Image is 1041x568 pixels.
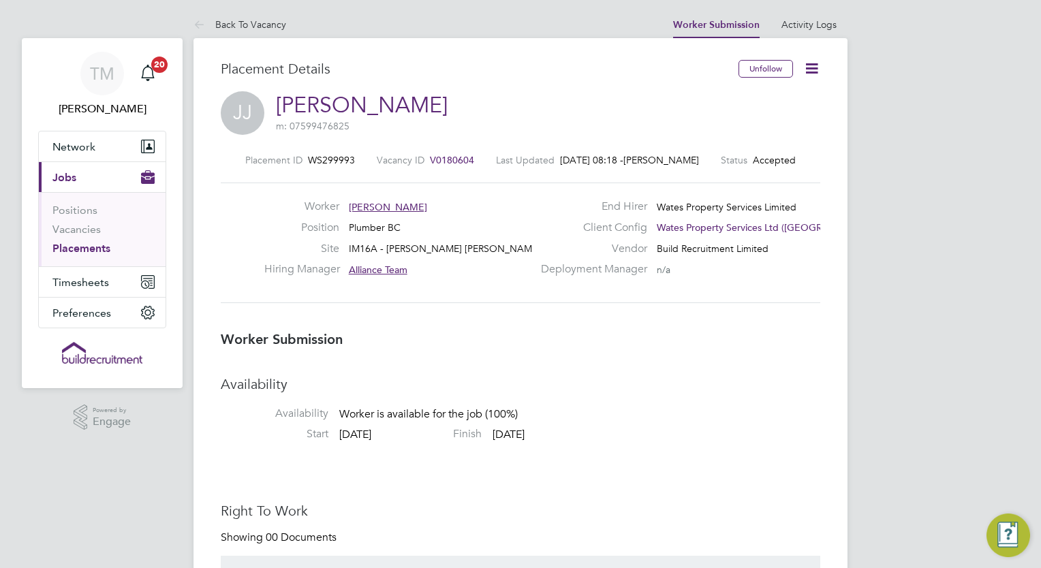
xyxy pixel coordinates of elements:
span: [DATE] 08:18 - [560,154,623,166]
span: 00 Documents [266,531,337,544]
button: Engage Resource Center [986,514,1030,557]
button: Preferences [39,298,166,328]
span: n/a [657,264,670,276]
a: 20 [134,52,161,95]
label: Worker [264,200,339,214]
a: Placements [52,242,110,255]
label: Start [221,427,328,441]
label: Status [721,154,747,166]
span: JJ [221,91,264,135]
a: Vacancies [52,223,101,236]
a: Positions [52,204,97,217]
span: Tom Morgan [38,101,166,117]
span: Alliance Team [349,264,407,276]
label: Finish [374,427,482,441]
div: Jobs [39,192,166,266]
span: Timesheets [52,276,109,289]
label: Placement ID [245,154,302,166]
button: Unfollow [739,60,793,78]
span: [DATE] [339,428,371,441]
span: [PERSON_NAME] [623,154,699,166]
span: Accepted [753,154,796,166]
b: Worker Submission [221,331,343,347]
span: Wates Property Services Ltd ([GEOGRAPHIC_DATA]… [657,221,892,234]
label: Availability [221,407,328,421]
label: Deployment Manager [533,262,647,277]
a: Back To Vacancy [193,18,286,31]
label: Site [264,242,339,256]
div: Showing [221,531,339,545]
a: Worker Submission [673,19,760,31]
button: Timesheets [39,267,166,297]
span: IM16A - [PERSON_NAME] [PERSON_NAME] - WORKWISE- North… [349,242,641,255]
span: Wates Property Services Limited [657,201,796,213]
img: buildrec-logo-retina.png [62,342,142,364]
label: Vacancy ID [377,154,424,166]
a: Powered byEngage [74,405,131,430]
span: TM [90,65,114,82]
span: V0180604 [430,154,474,166]
label: Hiring Manager [264,262,339,277]
label: Position [264,221,339,235]
span: Network [52,140,95,153]
span: Powered by [93,405,131,416]
span: Preferences [52,306,111,319]
span: Jobs [52,171,76,184]
h3: Right To Work [221,502,820,520]
a: [PERSON_NAME] [276,92,448,119]
label: Client Config [533,221,647,235]
a: Activity Logs [781,18,837,31]
h3: Placement Details [221,60,728,78]
button: Network [39,131,166,161]
span: [PERSON_NAME] [349,201,427,213]
span: m: 07599476825 [276,120,349,132]
label: End Hirer [533,200,647,214]
span: Plumber BC [349,221,401,234]
span: Engage [93,416,131,428]
span: WS299993 [308,154,355,166]
span: 20 [151,57,168,73]
a: Go to home page [38,342,166,364]
span: Worker is available for the job (100%) [339,408,518,422]
nav: Main navigation [22,38,183,388]
span: [DATE] [493,428,525,441]
button: Jobs [39,162,166,192]
h3: Availability [221,375,820,393]
a: TM[PERSON_NAME] [38,52,166,117]
span: Build Recruitment Limited [657,242,768,255]
label: Last Updated [496,154,555,166]
label: Vendor [533,242,647,256]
